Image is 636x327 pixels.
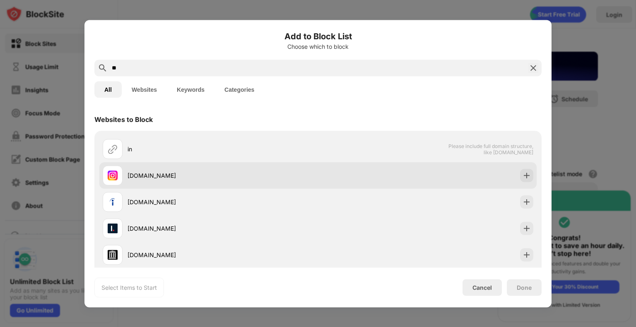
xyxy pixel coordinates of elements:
span: Please include full domain structure, like [DOMAIN_NAME] [448,143,533,155]
button: Websites [122,81,167,98]
div: Done [517,284,532,291]
div: Cancel [472,284,492,291]
div: [DOMAIN_NAME] [128,171,318,180]
div: Select Items to Start [101,283,157,291]
button: Keywords [167,81,214,98]
div: [DOMAIN_NAME] [128,251,318,259]
div: Websites to Block [94,115,153,123]
div: [DOMAIN_NAME] [128,198,318,206]
div: [DOMAIN_NAME] [128,224,318,233]
button: Categories [214,81,264,98]
img: favicons [108,197,118,207]
img: search.svg [98,63,108,73]
img: favicons [108,170,118,180]
img: favicons [108,250,118,260]
div: Choose which to block [94,43,542,50]
img: search-close [528,63,538,73]
button: All [94,81,122,98]
img: url.svg [108,144,118,154]
div: in [128,145,318,153]
img: favicons [108,223,118,233]
h6: Add to Block List [94,30,542,42]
